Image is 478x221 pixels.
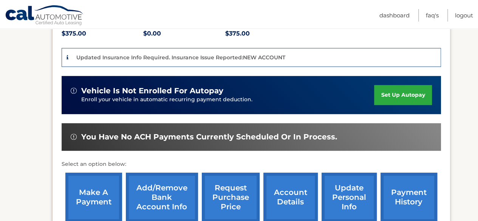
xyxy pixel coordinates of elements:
p: Updated Insurance Info Required. Insurance Issue Reported:NEW ACCOUNT [76,54,285,61]
img: alert-white.svg [71,88,77,94]
a: Logout [455,9,473,22]
p: Select an option below: [62,160,441,169]
a: Cal Automotive [5,5,84,27]
p: $0.00 [143,28,225,39]
p: Enroll your vehicle in automatic recurring payment deduction. [81,96,374,104]
a: FAQ's [426,9,439,22]
p: $375.00 [62,28,144,39]
a: set up autopay [374,85,432,105]
img: alert-white.svg [71,134,77,140]
a: Dashboard [379,9,410,22]
span: vehicle is not enrolled for autopay [81,86,223,96]
p: $375.00 [225,28,307,39]
span: You have no ACH payments currently scheduled or in process. [81,132,337,142]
